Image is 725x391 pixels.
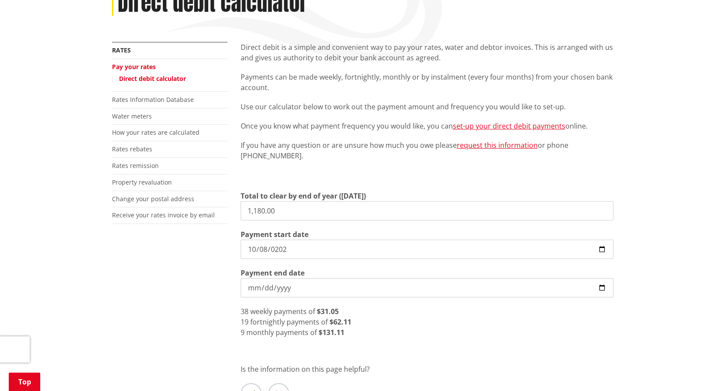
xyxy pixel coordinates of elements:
[241,307,249,316] span: 38
[112,112,152,120] a: Water meters
[317,307,339,316] strong: $31.05
[112,95,194,104] a: Rates Information Database
[9,373,40,391] a: Top
[112,46,131,54] a: Rates
[112,178,172,186] a: Property revaluation
[241,121,613,131] p: Once you know what payment frequency you would like, you can online.
[329,317,351,327] strong: $62.11
[112,211,215,219] a: Receive your rates invoice by email
[319,328,344,337] strong: $131.11
[250,317,328,327] span: fortnightly payments of
[241,140,613,161] p: If you have any question or are unsure how much you owe please or phone [PHONE_NUMBER].
[457,140,538,150] a: request this information
[250,307,315,316] span: weekly payments of
[241,191,366,201] label: Total to clear by end of year ([DATE])
[241,268,305,278] label: Payment end date
[241,328,245,337] span: 9
[112,195,194,203] a: Change your postal address
[241,364,613,374] p: Is the information on this page helpful?
[119,74,186,83] a: Direct debit calculator
[453,121,565,131] a: set-up your direct debit payments
[241,229,308,240] label: Payment start date
[241,42,613,63] p: Direct debit is a simple and convenient way to pay your rates, water and debtor invoices. This is...
[241,317,249,327] span: 19
[241,72,613,93] p: Payments can be made weekly, fortnightly, monthly or by instalment (every four months) from your ...
[112,161,159,170] a: Rates remission
[246,328,317,337] span: monthly payments of
[112,128,200,136] a: How your rates are calculated
[241,101,613,112] p: Use our calculator below to work out the payment amount and frequency you would like to set-up.
[112,63,156,71] a: Pay your rates
[112,145,152,153] a: Rates rebates
[685,354,716,386] iframe: Messenger Launcher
